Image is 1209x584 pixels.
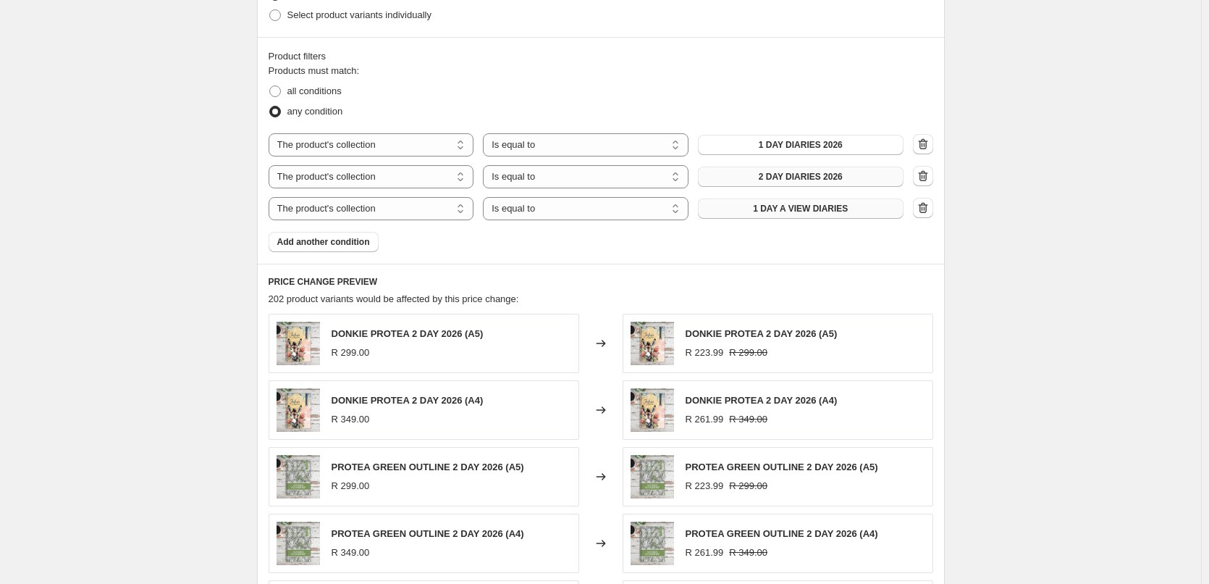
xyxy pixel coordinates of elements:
[332,395,484,406] span: DONKIE PROTEA 2 DAY 2026 (A4)
[277,388,320,432] img: DIARYTEMPLATEFRONT2026_70181ac1-c11c-4989-865b-d0776cdb8c18_80x.png
[686,395,838,406] span: DONKIE PROTEA 2 DAY 2026 (A4)
[287,106,343,117] span: any condition
[287,85,342,96] span: all conditions
[729,346,767,360] strike: R 299.00
[631,388,674,432] img: DIARYTEMPLATEFRONT2026_70181ac1-c11c-4989-865b-d0776cdb8c18_80x.png
[277,322,320,365] img: DIARYTEMPLATEFRONT2026_70181ac1-c11c-4989-865b-d0776cdb8c18_80x.png
[332,462,524,472] span: PROTEA GREEN OUTLINE 2 DAY 2026 (A5)
[332,328,484,339] span: DONKIE PROTEA 2 DAY 2026 (A5)
[729,412,767,427] strike: R 349.00
[277,236,370,248] span: Add another condition
[269,232,379,252] button: Add another condition
[686,412,724,427] div: R 261.99
[729,546,767,560] strike: R 349.00
[698,167,903,187] button: 2 DAY DIARIES 2026
[686,328,838,339] span: DONKIE PROTEA 2 DAY 2026 (A5)
[332,528,524,539] span: PROTEA GREEN OUTLINE 2 DAY 2026 (A4)
[269,49,933,64] div: Product filters
[686,479,724,493] div: R 223.99
[631,522,674,565] img: PROTEAGREENOUTLINE_80x.png
[277,522,320,565] img: PROTEAGREENOUTLINE_80x.png
[631,455,674,499] img: PROTEAGREENOUTLINE_80x.png
[277,455,320,499] img: PROTEAGREENOUTLINE_80x.png
[269,65,360,76] span: Products must match:
[686,528,878,539] span: PROTEA GREEN OUTLINE 2 DAY 2026 (A4)
[332,546,370,560] div: R 349.00
[759,139,843,151] span: 1 DAY DIARIES 2026
[287,9,431,20] span: Select product variants individually
[753,203,848,214] span: 1 DAY A VIEW DIARIES
[631,322,674,365] img: DIARYTEMPLATEFRONT2026_70181ac1-c11c-4989-865b-d0776cdb8c18_80x.png
[686,346,724,360] div: R 223.99
[698,199,903,219] button: 1 DAY A VIEW DIARIES
[759,171,843,183] span: 2 DAY DIARIES 2026
[332,412,370,427] div: R 349.00
[686,546,724,560] div: R 261.99
[332,479,370,493] div: R 299.00
[698,135,903,155] button: 1 DAY DIARIES 2026
[269,276,933,288] h6: PRICE CHANGE PREVIEW
[686,462,878,472] span: PROTEA GREEN OUTLINE 2 DAY 2026 (A5)
[332,346,370,360] div: R 299.00
[729,479,767,493] strike: R 299.00
[269,293,519,304] span: 202 product variants would be affected by this price change:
